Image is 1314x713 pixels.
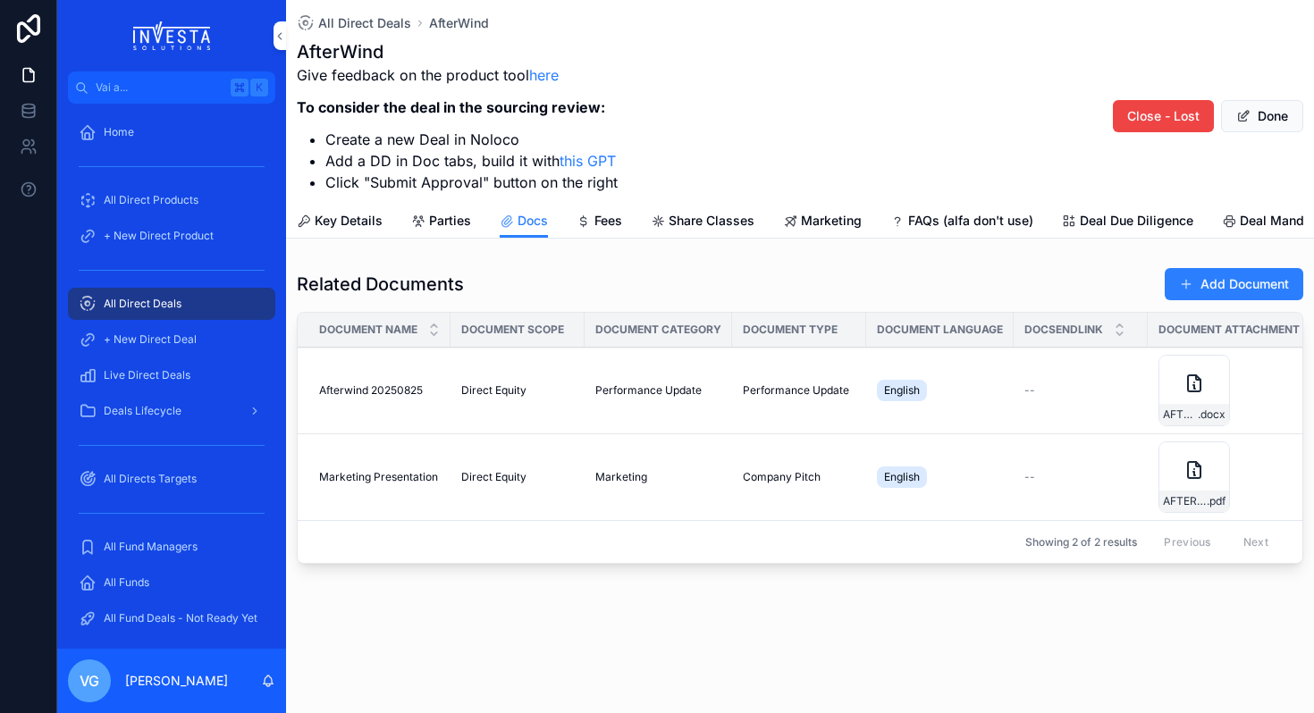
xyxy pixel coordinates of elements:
[104,229,214,243] span: + New Direct Product
[104,332,197,347] span: + New Direct Deal
[325,129,618,150] li: Create a new Deal in Noloco
[68,71,275,104] button: Vai a...K
[68,566,275,599] a: All Funds
[297,272,464,297] h1: Related Documents
[884,470,920,484] span: English
[877,323,1003,337] span: Document Language
[908,212,1033,230] span: FAQs (alfa don't use)
[104,540,198,554] span: All Fund Managers
[319,470,440,484] a: Marketing Presentation
[1163,407,1198,422] span: AFTERWIND-Call-20250825
[68,602,275,634] a: All Fund Deals - Not Ready Yet
[595,470,721,484] a: Marketing
[104,404,181,418] span: Deals Lifecycle
[560,152,616,170] a: this GPT
[297,205,383,240] a: Key Details
[1024,383,1035,398] span: --
[461,470,574,484] a: Direct Equity
[1207,494,1226,508] span: .pdf
[500,205,548,239] a: Docs
[96,80,128,94] font: Vai a...
[1158,441,1300,513] a: AFTERWIND-Investor-Presentation-[2025Q3].pdf
[595,383,702,398] span: Performance Update
[651,205,754,240] a: Share Classes
[297,98,605,116] strong: To consider the deal in the sourcing review:
[1024,383,1137,398] a: --
[429,212,471,230] span: Parties
[1221,100,1303,132] button: Done
[1127,107,1200,125] span: Close - Lost
[429,14,489,32] a: AfterWind
[801,212,862,230] span: Marketing
[877,376,1003,405] a: English
[297,64,618,86] p: Give feedback on the product tool
[57,104,286,649] div: contenuto scorrevole
[325,150,618,172] li: Add a DD in Doc tabs, build it with
[877,463,1003,491] a: English
[68,323,275,356] a: + New Direct Deal
[461,470,526,484] span: Direct Equity
[68,116,275,148] a: Home
[297,39,618,64] h1: AfterWind
[125,672,228,690] p: [PERSON_NAME]
[461,323,564,337] span: Document Scope
[743,470,855,484] a: Company Pitch
[595,470,647,484] span: Marketing
[743,383,849,398] span: Performance Update
[68,184,275,216] a: All Direct Products
[68,288,275,320] a: All Direct Deals
[1062,205,1193,240] a: Deal Due Diligence
[1113,100,1214,132] button: Close - Lost
[319,323,417,337] span: Document Name
[783,205,862,240] a: Marketing
[743,470,821,484] span: Company Pitch
[68,220,275,252] a: + New Direct Product
[1024,470,1035,484] span: --
[1158,355,1300,426] a: AFTERWIND-Call-20250825.docx
[669,212,754,230] span: Share Classes
[529,66,559,84] a: here
[319,383,423,398] span: Afterwind 20250825
[68,531,275,563] a: All Fund Managers
[318,14,411,32] span: All Direct Deals
[461,383,574,398] a: Direct Equity
[884,383,920,398] span: English
[594,212,622,230] span: Fees
[68,463,275,495] a: All Directs Targets
[1163,494,1207,508] span: AFTERWIND-Investor-Presentation-[2025Q3]
[104,575,149,590] span: All Funds
[890,205,1033,240] a: FAQs (alfa don't use)
[1024,470,1137,484] a: --
[518,212,548,230] span: Docs
[325,172,618,193] li: Click "Submit Approval" button on the right
[68,359,275,391] a: Live Direct Deals
[577,205,622,240] a: Fees
[461,383,526,398] span: Direct Equity
[595,383,721,398] a: Performance Update
[1025,535,1137,549] span: Showing 2 of 2 results
[1158,323,1300,337] span: Document Attachment
[315,212,383,230] span: Key Details
[319,470,438,484] span: Marketing Presentation
[104,297,181,311] span: All Direct Deals
[595,323,721,337] span: Document Category
[104,472,197,486] span: All Directs Targets
[1198,407,1226,422] span: .docx
[1080,212,1193,230] span: Deal Due Diligence
[104,125,134,139] span: Home
[104,611,257,625] span: All Fund Deals - Not Ready Yet
[104,193,198,207] span: All Direct Products
[1165,268,1303,300] button: Add Document
[1024,323,1103,337] span: DocSendLink
[319,383,440,398] a: Afterwind 20250825
[743,323,838,337] span: Document Type
[104,368,190,382] span: Live Direct Deals
[743,383,855,398] a: Performance Update
[68,395,275,427] a: Deals Lifecycle
[256,80,263,94] font: K
[80,670,99,692] span: VG
[133,21,211,50] img: Logo dell'app
[411,205,471,240] a: Parties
